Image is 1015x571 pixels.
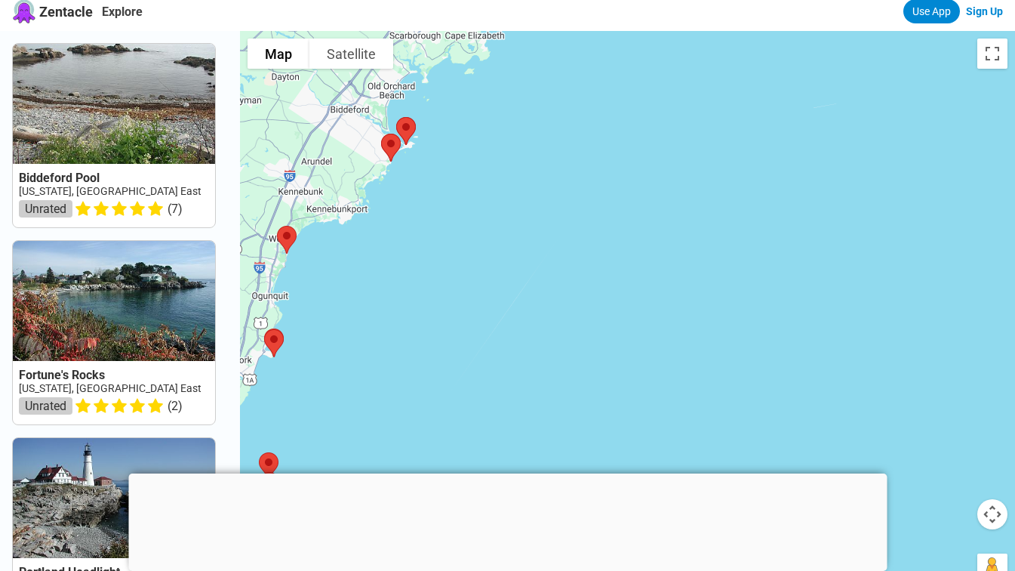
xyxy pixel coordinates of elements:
span: Zentacle [39,4,93,20]
button: Show street map [248,39,309,69]
button: Toggle fullscreen view [977,39,1007,69]
iframe: Advertisement [128,474,887,567]
a: Sign Up [966,5,1003,17]
button: Show satellite imagery [309,39,393,69]
a: Explore [102,5,143,19]
button: Map camera controls [977,499,1007,529]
